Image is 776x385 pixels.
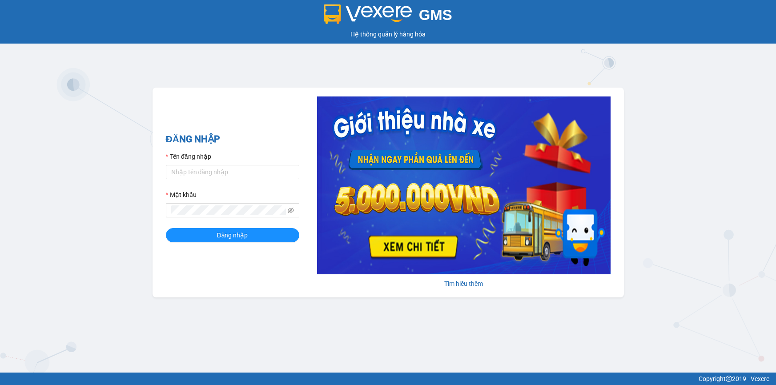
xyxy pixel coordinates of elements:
img: banner-0 [317,96,611,274]
a: GMS [324,13,452,20]
span: GMS [419,7,452,23]
span: Đăng nhập [217,230,248,240]
span: copyright [726,376,732,382]
button: Đăng nhập [166,228,299,242]
div: Tìm hiểu thêm [317,279,611,289]
div: Copyright 2019 - Vexere [7,374,769,384]
label: Mật khẩu [166,190,197,200]
label: Tên đăng nhập [166,152,211,161]
input: Tên đăng nhập [166,165,299,179]
div: Hệ thống quản lý hàng hóa [2,29,774,39]
input: Mật khẩu [171,205,286,215]
h2: ĐĂNG NHẬP [166,132,299,147]
span: eye-invisible [288,207,294,213]
img: logo 2 [324,4,412,24]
